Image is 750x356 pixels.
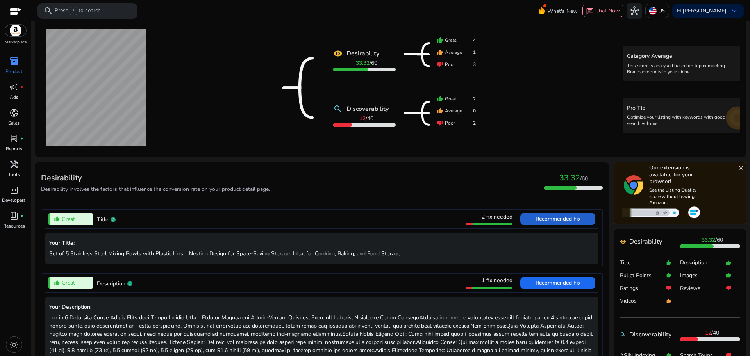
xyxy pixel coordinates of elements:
[97,216,109,223] span: Title
[627,105,736,112] h5: Pro Tip
[620,259,665,267] p: Title
[5,39,27,45] p: Marketplace
[356,59,370,67] b: 33.32
[658,4,666,18] p: US
[649,164,702,185] h5: Our extension is available for your browser!
[9,211,19,221] span: book_4
[713,329,719,336] span: 40
[482,213,512,221] span: 2 fix needed
[627,62,736,75] p: This score is analysed based on top competing Brands/products in your niche.
[536,279,580,287] span: Recommended Fix
[49,304,595,311] h5: Your Description:
[20,85,23,89] span: fiber_manual_record
[9,340,19,349] span: light_mode
[629,237,662,246] b: Desirability
[359,115,366,122] b: 12
[649,7,657,15] img: us.svg
[629,330,671,339] b: Discoverability
[2,197,26,204] p: Developers
[333,49,343,58] mat-icon: remove_red_eye
[437,61,443,68] mat-icon: thumb_down
[730,6,739,16] span: keyboard_arrow_down
[725,256,732,269] mat-icon: thumb_up_alt
[620,331,626,338] mat-icon: search
[680,285,725,292] p: Reviews
[55,7,101,15] p: Press to search
[20,137,23,140] span: fiber_manual_record
[359,115,373,122] span: /
[41,173,270,183] h3: Desirability
[620,239,626,245] mat-icon: remove_red_eye
[627,3,642,19] button: hub
[473,61,476,68] span: 3
[580,175,588,182] span: /60
[367,115,373,122] span: 40
[6,145,22,152] p: Reports
[97,280,125,287] span: Description
[559,173,580,183] span: 33.32
[10,94,18,101] p: Ads
[677,8,727,14] p: Hi
[624,175,643,195] img: chrome-logo.svg
[473,49,476,56] span: 1
[437,108,443,114] mat-icon: thumb_up
[620,272,665,279] p: Bullet Points
[682,7,727,14] b: [PERSON_NAME]
[536,215,580,222] span: Recommended Fix
[437,37,443,43] mat-icon: thumb_up
[437,96,443,102] mat-icon: thumb_up
[20,214,23,217] span: fiber_manual_record
[702,236,723,244] span: /
[371,59,377,67] span: 60
[9,134,19,143] span: lab_profile
[649,187,702,206] p: See the Listing Quality score without leaving Amazon.
[705,329,711,336] b: 12
[620,285,665,292] p: Ratings
[665,282,671,295] mat-icon: thumb_down_alt
[586,7,594,15] span: chat
[437,95,476,102] div: Great
[356,59,377,67] span: /
[54,216,60,222] mat-icon: thumb_up_alt
[680,259,725,267] p: Description
[49,249,595,258] p: Set of 5 Stainless Steel Mixing Bowls with Plastic Lids – Nesting Design for Space-Saving Storage...
[8,171,20,178] p: Tools
[49,240,595,247] h5: Your Title:
[437,120,443,126] mat-icon: thumb_down
[437,49,476,56] div: Average
[9,57,19,66] span: inventory_2
[3,222,25,230] p: Resources
[582,5,623,17] button: chatChat Now
[627,114,736,126] p: Optimize your listing with keywords with good search volume
[620,297,665,305] p: Videos
[627,53,736,60] h5: Category Average
[62,279,75,287] span: Great
[630,6,639,16] span: hub
[437,49,443,55] mat-icon: thumb_up
[665,294,671,307] mat-icon: thumb_up_alt
[717,236,723,244] span: 60
[482,277,512,284] span: 1 fix needed
[738,165,744,171] mat-icon: close
[702,236,715,244] b: 33.32
[44,6,53,16] span: search
[595,7,620,14] span: Chat Now
[473,37,476,44] span: 4
[547,4,578,18] span: What's New
[8,119,20,126] p: Sales
[725,269,732,282] mat-icon: thumb_up_alt
[9,108,19,117] span: donut_small
[41,185,270,193] span: Desirability involves the factors that influence the conversion rate on your product detail page.
[680,272,725,279] p: Images
[665,256,671,269] mat-icon: thumb_up_alt
[62,215,75,223] span: Great
[705,329,719,336] span: /
[9,185,19,195] span: code_blocks
[473,95,476,102] span: 2
[346,49,379,58] b: Desirability
[437,37,476,44] div: Great
[333,104,343,114] mat-icon: search
[9,160,19,169] span: handyman
[473,107,476,114] span: 0
[437,119,476,126] div: Poor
